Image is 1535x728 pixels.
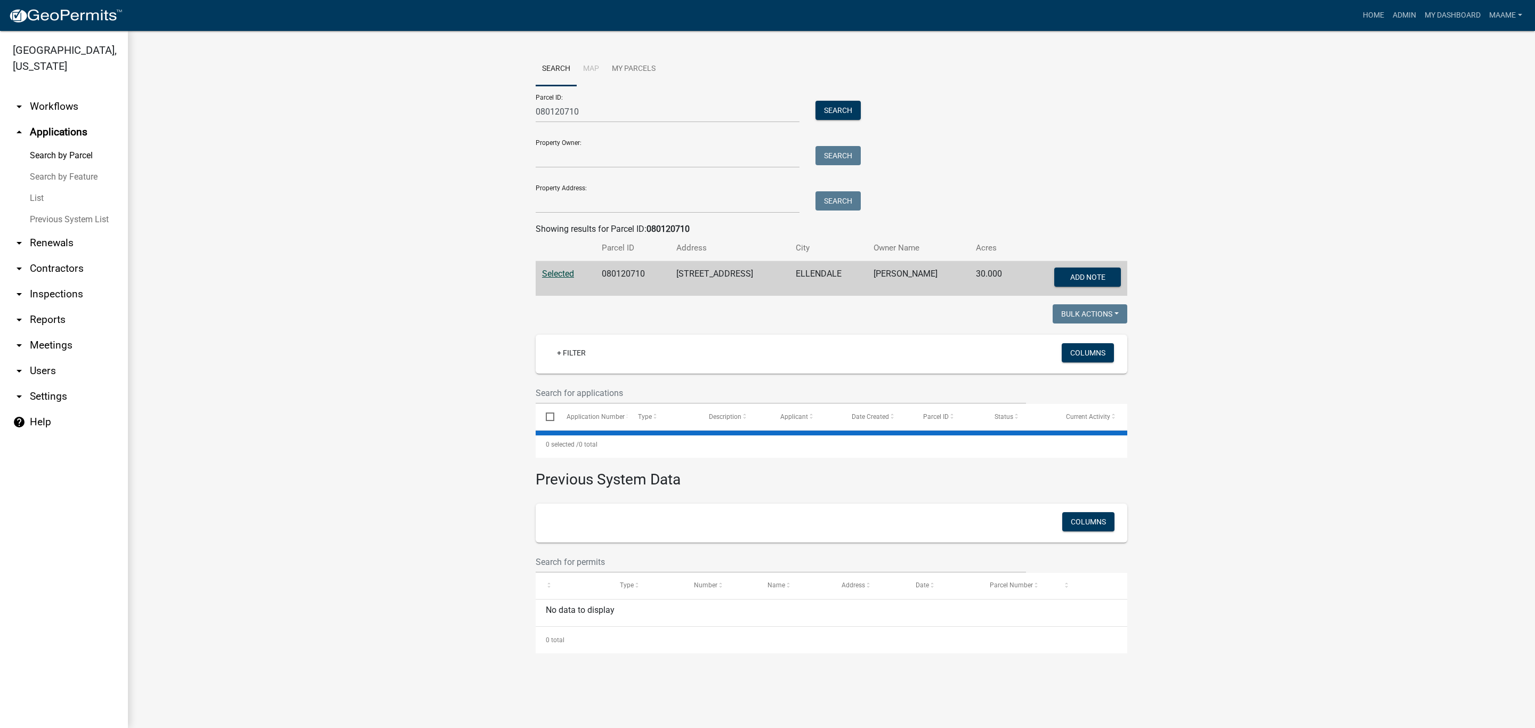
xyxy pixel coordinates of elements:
datatable-header-cell: Date Created [842,404,913,430]
th: Owner Name [867,236,970,261]
th: Acres [970,236,1021,261]
td: 080120710 [595,261,670,296]
input: Search for applications [536,382,1026,404]
a: + Filter [548,343,594,362]
datatable-header-cell: Parcel Number [980,573,1054,598]
datatable-header-cell: Number [684,573,758,598]
a: Home [1359,5,1388,26]
th: Address [670,236,789,261]
datatable-header-cell: Status [984,404,1056,430]
span: Date [916,581,929,589]
a: Search [536,52,577,86]
span: Applicant [780,413,808,420]
button: Search [815,191,861,211]
span: Number [694,581,717,589]
i: arrow_drop_down [13,365,26,377]
span: Type [620,581,634,589]
i: arrow_drop_down [13,100,26,113]
div: 0 total [536,627,1127,653]
datatable-header-cell: Current Activity [1056,404,1127,430]
a: Selected [542,269,574,279]
span: Date Created [852,413,889,420]
datatable-header-cell: Application Number [556,404,627,430]
span: Type [638,413,652,420]
button: Search [815,146,861,165]
datatable-header-cell: Applicant [770,404,842,430]
datatable-header-cell: Type [627,404,699,430]
span: Description [709,413,741,420]
div: Showing results for Parcel ID: [536,223,1127,236]
i: arrow_drop_down [13,339,26,352]
datatable-header-cell: Select [536,404,556,430]
div: 0 total [536,431,1127,458]
button: Add Note [1054,268,1121,287]
datatable-header-cell: Date [906,573,980,598]
datatable-header-cell: Address [831,573,906,598]
input: Search for permits [536,551,1026,573]
i: arrow_drop_down [13,237,26,249]
i: arrow_drop_down [13,262,26,275]
button: Columns [1062,343,1114,362]
i: help [13,416,26,428]
td: 30.000 [970,261,1021,296]
a: Admin [1388,5,1420,26]
button: Bulk Actions [1053,304,1127,323]
i: arrow_drop_down [13,390,26,403]
th: City [789,236,868,261]
td: [PERSON_NAME] [867,261,970,296]
h3: Previous System Data [536,458,1127,491]
span: Application Number [567,413,625,420]
i: arrow_drop_up [13,126,26,139]
div: No data to display [536,600,1127,626]
span: Parcel ID [923,413,949,420]
span: Name [768,581,785,589]
span: Status [995,413,1013,420]
td: [STREET_ADDRESS] [670,261,789,296]
datatable-header-cell: Type [610,573,684,598]
button: Columns [1062,512,1114,531]
span: Address [842,581,865,589]
span: 0 selected / [546,441,579,448]
th: Parcel ID [595,236,670,261]
span: Add Note [1070,273,1105,281]
datatable-header-cell: Name [757,573,831,598]
i: arrow_drop_down [13,288,26,301]
a: My Dashboard [1420,5,1485,26]
td: ELLENDALE [789,261,868,296]
strong: 080120710 [647,224,690,234]
span: Parcel Number [990,581,1033,589]
datatable-header-cell: Description [699,404,770,430]
span: Current Activity [1066,413,1110,420]
a: My Parcels [605,52,662,86]
datatable-header-cell: Parcel ID [913,404,984,430]
button: Search [815,101,861,120]
i: arrow_drop_down [13,313,26,326]
a: Maame [1485,5,1526,26]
